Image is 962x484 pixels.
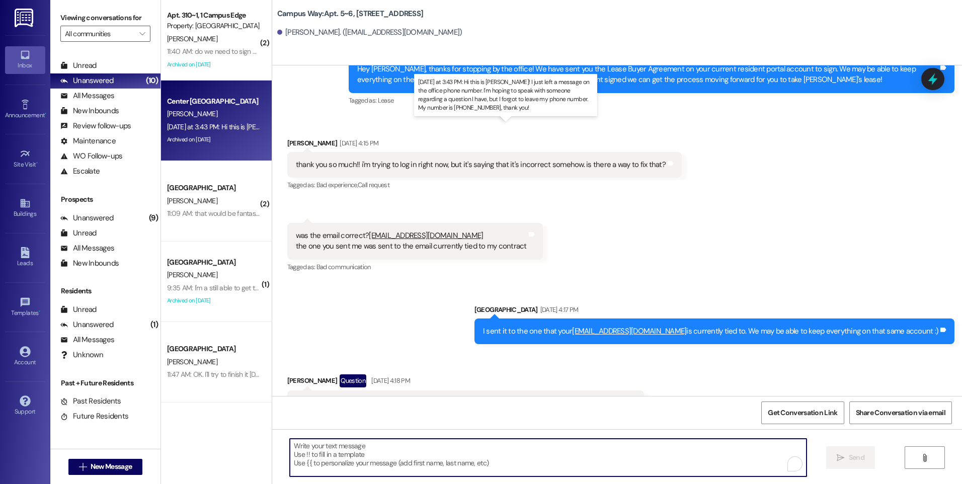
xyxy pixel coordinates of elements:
a: Inbox [5,46,45,73]
div: [GEOGRAPHIC_DATA] [167,344,260,354]
div: Unread [60,304,97,315]
div: Maintenance [60,136,116,146]
div: All Messages [60,243,114,254]
span: • [39,308,40,315]
img: ResiDesk Logo [15,9,35,27]
div: Archived on [DATE] [166,294,261,307]
div: Unanswered [60,75,114,86]
div: (10) [143,73,161,89]
div: [GEOGRAPHIC_DATA] [167,257,260,268]
span: Get Conversation Link [768,408,837,418]
div: Tagged as: [287,178,682,192]
span: New Message [91,461,132,472]
div: 11:40 AM: do we need to sign up for a time, or will y'all just stop by sometime that morning? [167,47,429,56]
input: All communities [65,26,134,42]
div: [PERSON_NAME] [287,138,682,152]
i:  [79,463,87,471]
div: Apt. 310~1, 1 Campus Edge [167,10,260,21]
div: 9:35 AM: I'm a still able to get that $300 dollars off, because it wasn't applied to my first mon... [167,283,553,292]
div: Hey [PERSON_NAME], thanks for stopping by the office! We have sent you the Lease Buyer Agreement ... [357,64,938,86]
div: All Messages [60,91,114,101]
span: [PERSON_NAME] [167,270,217,279]
a: Buildings [5,195,45,222]
textarea: To enrich screen reader interactions, please activate Accessibility in Grammarly extension settings [290,439,806,476]
div: Past Residents [60,396,121,407]
div: [DATE] at 3:43 PM: Hi this is [PERSON_NAME]! I just left a message on the office phone number. I'... [167,122,871,131]
div: was the email correct? the one you sent me was sent to the email currently tied to my contract [296,230,527,252]
div: Review follow-ups [60,121,131,131]
button: Send [826,446,875,469]
a: Templates • [5,294,45,321]
div: New Inbounds [60,258,119,269]
label: Viewing conversations for [60,10,150,26]
span: • [45,110,46,117]
div: 11:09 AM: that would be fantastic! we'd love to move in as soon as possible but we also understan... [167,209,603,218]
div: Question [340,374,366,387]
span: Send [849,452,864,463]
div: Unknown [60,350,103,360]
div: All Messages [60,335,114,345]
div: thank you so much!! i'm trying to log in right now, but it's saying that it's incorrect somehow. ... [296,159,666,170]
div: [PERSON_NAME] [287,374,645,390]
div: Archived on [DATE] [166,133,261,146]
button: Get Conversation Link [761,401,844,424]
button: New Message [68,459,143,475]
div: [DATE] 4:17 PM [538,304,579,315]
a: [EMAIL_ADDRESS][DOMAIN_NAME] [369,230,483,240]
div: Escalate [60,166,100,177]
span: Bad communication [316,263,371,271]
div: Residents [50,286,161,296]
a: Site Visit • [5,145,45,173]
b: Campus Way: Apt. 5~6, [STREET_ADDRESS] [277,9,423,19]
div: Unread [60,228,97,238]
div: [PERSON_NAME]. ([EMAIL_ADDRESS][DOMAIN_NAME]) [277,27,462,38]
div: Past + Future Residents [50,378,161,388]
i:  [139,30,145,38]
div: (1) [148,317,161,333]
i:  [837,454,844,462]
span: • [36,159,38,167]
span: [PERSON_NAME] [167,196,217,205]
div: Tagged as: [287,260,543,274]
button: Share Conversation via email [849,401,952,424]
a: [EMAIL_ADDRESS][DOMAIN_NAME] [572,326,686,336]
a: Leads [5,244,45,271]
div: Property: [GEOGRAPHIC_DATA] [167,21,260,31]
div: Center [GEOGRAPHIC_DATA] [167,96,260,107]
div: [DATE] 4:18 PM [369,375,410,386]
div: [GEOGRAPHIC_DATA] [167,183,260,193]
a: Account [5,343,45,370]
span: Share Conversation via email [856,408,945,418]
div: Prospects [50,194,161,205]
div: I sent it to the one that your is currently tied to. We may be able to keep everything on that sa... [483,326,938,337]
span: [PERSON_NAME] [167,34,217,43]
div: Future Residents [60,411,128,422]
div: Unread [60,60,97,71]
div: WO Follow-ups [60,151,122,162]
p: [DATE] at 3:43 PM: Hi this is [PERSON_NAME]! I just left a message on the office phone number. I'... [418,78,593,113]
div: (9) [146,210,161,226]
div: New Inbounds [60,106,119,116]
div: Unanswered [60,213,114,223]
span: [PERSON_NAME] [167,357,217,366]
div: Archived on [DATE] [166,58,261,71]
span: Lease [378,96,394,105]
span: Bad experience , [316,181,358,189]
div: [DATE] 4:15 PM [337,138,378,148]
a: Support [5,392,45,420]
div: Tagged as: [349,93,954,108]
div: 11:47 AM: OK. I'll try to finish it [DATE]. If im not approved tho, can I get the deposit back? [167,370,418,379]
i:  [921,454,928,462]
div: Unanswered [60,319,114,330]
div: [GEOGRAPHIC_DATA] [474,304,954,318]
span: Call request [358,181,389,189]
span: [PERSON_NAME] [167,109,217,118]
